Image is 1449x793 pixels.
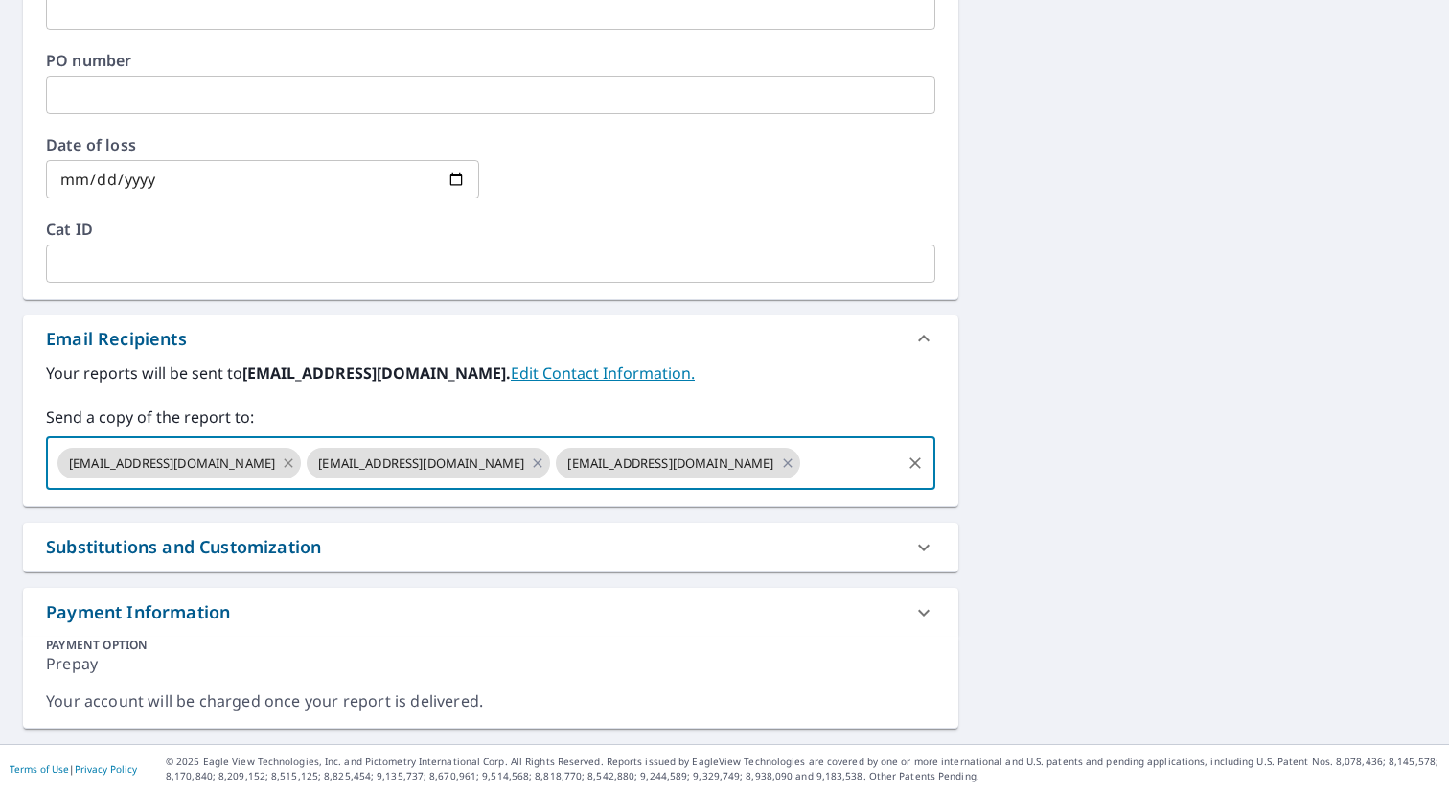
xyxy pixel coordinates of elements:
a: Terms of Use [10,762,69,776]
div: [EMAIL_ADDRESS][DOMAIN_NAME] [556,448,799,478]
div: Payment Information [46,599,230,625]
b: [EMAIL_ADDRESS][DOMAIN_NAME]. [242,362,511,384]
label: PO number [46,53,935,68]
div: Email Recipients [46,326,187,352]
p: | [10,763,137,775]
div: Email Recipients [23,315,958,362]
span: [EMAIL_ADDRESS][DOMAIN_NAME] [307,455,536,473]
label: Your reports will be sent to [46,362,935,385]
div: [EMAIL_ADDRESS][DOMAIN_NAME] [307,448,550,478]
div: Your account will be charged once your report is delivered. [46,690,935,712]
label: Date of loss [46,137,479,152]
a: EditContactInfo [511,362,695,384]
div: Payment Information [23,588,958,637]
div: [EMAIL_ADDRESS][DOMAIN_NAME] [57,448,301,478]
p: © 2025 Eagle View Technologies, Inc. and Pictometry International Corp. All Rights Reserved. Repo... [166,755,1439,783]
span: [EMAIL_ADDRESS][DOMAIN_NAME] [57,455,287,473]
div: PAYMENT OPTION [46,637,935,653]
div: Prepay [46,653,935,690]
div: Substitutions and Customization [23,523,958,571]
label: Send a copy of the report to: [46,406,935,429]
label: Cat ID [46,222,935,237]
span: [EMAIL_ADDRESS][DOMAIN_NAME] [556,455,785,473]
button: Clear [902,450,929,477]
a: Privacy Policy [75,762,137,776]
div: Substitutions and Customization [46,534,321,560]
